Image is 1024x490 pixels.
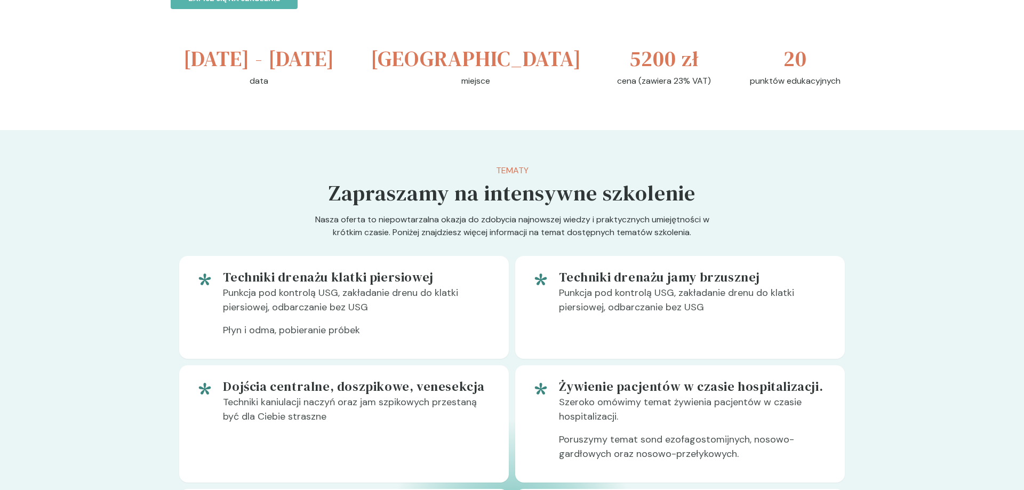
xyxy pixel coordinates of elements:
p: cena (zawiera 23% VAT) [617,75,711,87]
h3: [DATE] - [DATE] [183,43,334,75]
p: Tematy [329,164,695,177]
p: Techniki kaniulacji naczyń oraz jam szpikowych przestaną być dla Ciebie straszne [223,395,492,432]
h5: Dojścia centralne, doszpikowe, venesekcja [223,378,492,395]
p: miejsce [461,75,490,87]
p: Poruszymy temat sond ezofagostomijnych, nosowo-gardłowych oraz nosowo-przełykowych. [559,432,828,470]
p: punktów edukacyjnych [750,75,841,87]
p: Punkcja pod kontrolą USG, zakładanie drenu do klatki piersiowej, odbarczanie bez USG [223,286,492,323]
h5: Techniki drenażu jamy brzusznej [559,269,828,286]
h5: Żywienie pacjentów w czasie hospitalizacji. [559,378,828,395]
p: data [250,75,268,87]
p: Szeroko omówimy temat żywienia pacjentów w czasie hospitalizacji. [559,395,828,432]
h5: Zapraszamy na intensywne szkolenie [329,177,695,209]
h5: Techniki drenażu klatki piersiowej [223,269,492,286]
p: Płyn i odma, pobieranie próbek [223,323,492,346]
p: Nasza oferta to niepowtarzalna okazja do zdobycia najnowszej wiedzy i praktycznych umiejętności w... [307,213,717,256]
p: Punkcja pod kontrolą USG, zakładanie drenu do klatki piersiowej, odbarczanie bez USG [559,286,828,323]
h3: [GEOGRAPHIC_DATA] [371,43,581,75]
